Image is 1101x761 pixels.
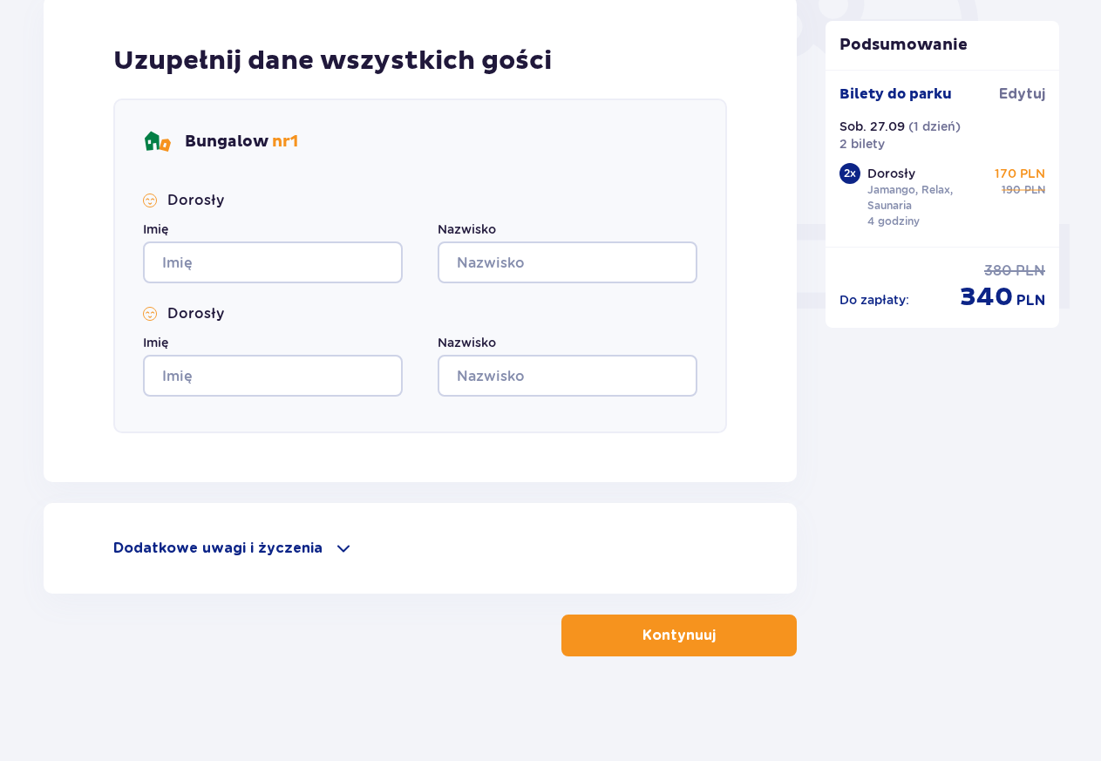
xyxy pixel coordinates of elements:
[143,334,168,351] label: Imię
[984,262,1012,281] p: 380
[438,334,496,351] label: Nazwisko
[113,44,552,78] p: Uzupełnij dane wszystkich gości
[867,165,915,182] p: Dorosły
[143,128,171,156] img: bungalows Icon
[143,194,157,207] img: Smile Icon
[1002,182,1021,198] p: 190
[839,118,905,135] p: Sob. 27.09
[143,241,403,283] input: Imię
[167,304,224,323] p: Dorosły
[839,135,885,153] p: 2 bilety
[143,307,157,321] img: Smile Icon
[908,118,961,135] p: ( 1 dzień )
[999,85,1045,104] a: Edytuj
[960,281,1013,314] p: 340
[438,221,496,238] label: Nazwisko
[438,241,697,283] input: Nazwisko
[642,626,716,645] p: Kontynuuj
[826,35,1059,56] p: Podsumowanie
[438,355,697,397] input: Nazwisko
[1016,291,1045,310] p: PLN
[867,182,988,214] p: Jamango, Relax, Saunaria
[272,132,298,152] span: nr 1
[143,355,403,397] input: Imię
[1016,262,1045,281] p: PLN
[1024,182,1045,198] p: PLN
[867,214,920,229] p: 4 godziny
[995,165,1045,182] p: 170 PLN
[167,191,224,210] p: Dorosły
[185,132,298,153] p: Bungalow
[143,221,168,238] label: Imię
[113,539,323,558] p: Dodatkowe uwagi i życzenia
[839,85,952,104] p: Bilety do parku
[839,163,860,184] div: 2 x
[839,291,909,309] p: Do zapłaty :
[561,615,797,656] button: Kontynuuj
